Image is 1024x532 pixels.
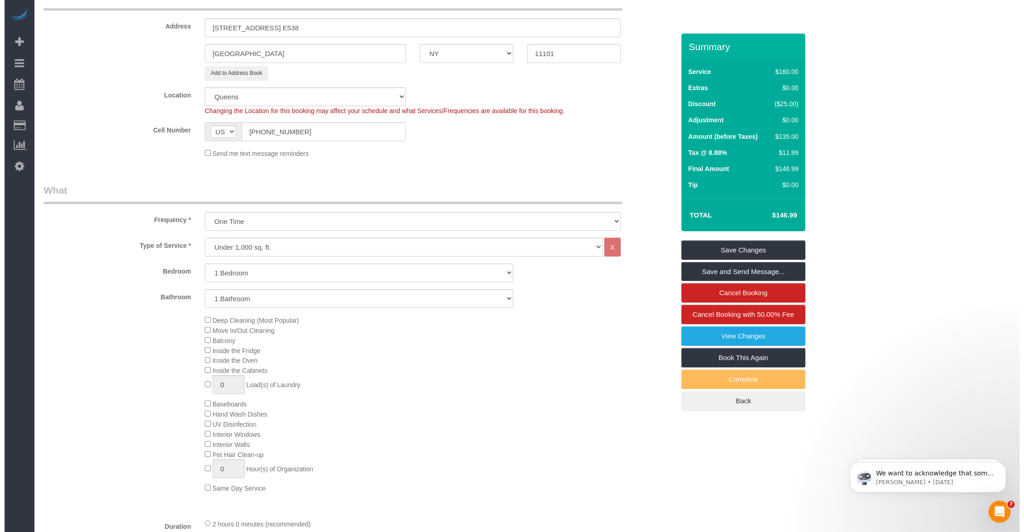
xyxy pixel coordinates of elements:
a: View Changes [677,326,801,346]
strong: Total [685,211,708,219]
label: Type of Service * [32,238,193,250]
iframe: Intercom notifications message [832,443,1015,507]
div: $146.99 [767,164,794,173]
p: Message from Ellie, sent 1w ago [40,35,158,44]
input: Cell Number [237,122,401,141]
label: Duration [32,519,193,531]
span: Move In/Out Cleaning [208,327,270,334]
label: Final Amount [684,164,725,173]
span: Same Day Service [208,485,261,492]
a: Cancel Booking with 50.00% Fee [677,305,801,324]
a: Book This Again [677,348,801,367]
img: Automaid Logo [6,9,24,22]
span: Deep Cleaning (Most Popular) [208,317,294,324]
h4: $146.99 [740,212,793,219]
label: Location [32,87,193,100]
a: Save and Send Message... [677,262,801,281]
span: UV Disinfection [208,421,252,428]
button: Add to Address Book [200,66,264,80]
span: Cancel Booking with 50.00% Fee [688,310,790,318]
h3: Summary [684,41,796,52]
span: Inside the Oven [208,357,253,364]
label: Frequency * [32,212,193,224]
div: $11.99 [767,148,794,157]
div: $0.00 [767,180,794,189]
label: Cell Number [32,122,193,135]
span: Pet Hair Clean-up [208,451,259,458]
label: Extras [684,83,703,92]
span: Hour(s) of Organization [242,465,309,473]
label: Bathroom [32,289,193,302]
span: Baseboards [208,400,242,408]
span: We want to acknowledge that some users may be experiencing lag or slower performance in our softw... [40,27,158,153]
span: Inside the Cabinets [208,367,263,374]
span: Load(s) of Laundry [242,381,296,389]
div: $135.00 [767,132,794,141]
div: ($25.00) [767,99,794,109]
div: $0.00 [767,83,794,92]
span: Balcony [208,337,231,344]
span: Changing the Location for this booking may affect your schedule and what Services/Frequencies are... [200,107,560,114]
label: Discount [684,99,711,109]
label: Bedroom [32,263,193,276]
span: Hand Wash Dishes [208,411,263,418]
label: Adjustment [684,115,719,125]
a: Back [677,391,801,411]
span: Interior Windows [208,431,256,438]
label: Tip [684,180,693,189]
label: Service [684,67,707,76]
span: 7 [1003,501,1010,508]
a: Cancel Booking [677,283,801,303]
span: Inside the Fridge [208,347,256,355]
input: City [200,44,401,63]
div: $160.00 [767,67,794,76]
a: Save Changes [677,240,801,260]
label: Tax @ 8.88% [684,148,722,157]
iframe: Intercom live chat [984,501,1006,523]
span: 2 hours 0 minutes (recommended) [208,520,306,527]
legend: What [39,183,618,204]
span: Interior Walls [208,441,245,448]
input: Zip Code [523,44,616,63]
div: $0.00 [767,115,794,125]
span: Send me text message reminders [208,150,304,157]
label: Amount (before Taxes) [684,132,753,141]
label: Address [32,18,193,31]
